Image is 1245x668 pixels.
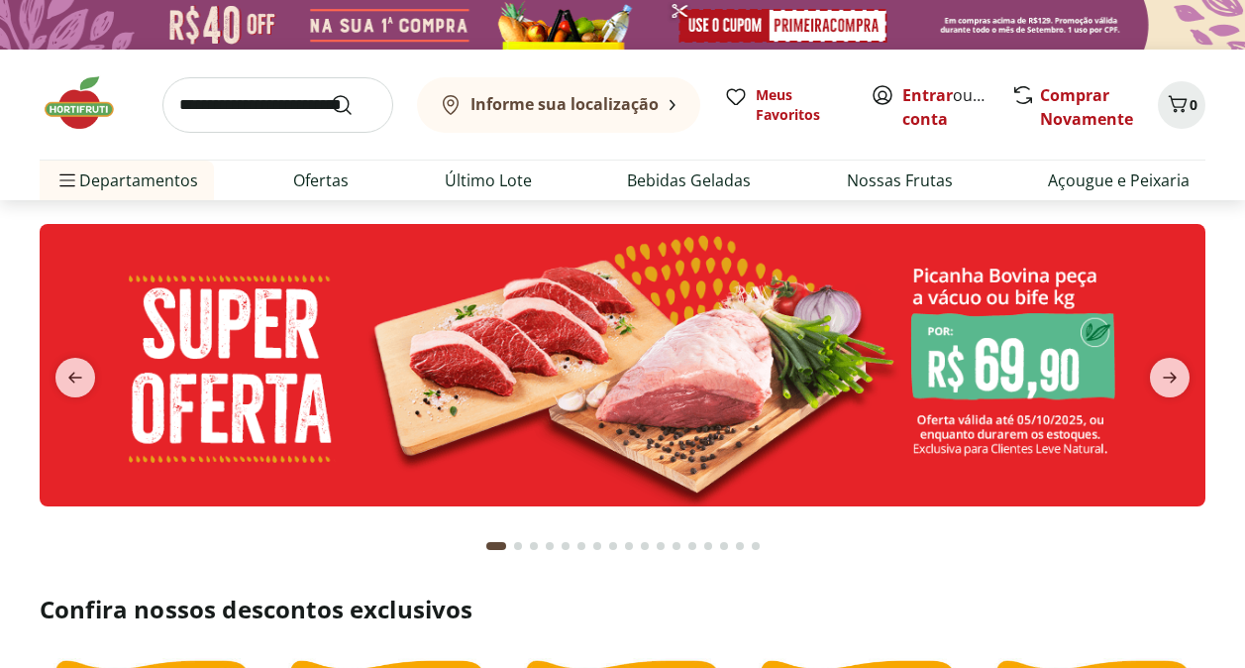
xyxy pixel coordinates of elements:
a: Comprar Novamente [1040,84,1133,130]
a: Açougue e Peixaria [1048,168,1190,192]
button: Go to page 17 from fs-carousel [748,522,764,570]
button: Go to page 10 from fs-carousel [637,522,653,570]
a: Ofertas [293,168,349,192]
button: Submit Search [330,93,377,117]
span: ou [902,83,990,131]
a: Entrar [902,84,953,106]
button: Go to page 3 from fs-carousel [526,522,542,570]
button: Informe sua localização [417,77,700,133]
img: Hortifruti [40,73,139,133]
input: search [162,77,393,133]
span: Meus Favoritos [756,85,847,125]
button: Go to page 4 from fs-carousel [542,522,558,570]
img: super oferta [40,224,1205,506]
a: Bebidas Geladas [627,168,751,192]
button: Go to page 5 from fs-carousel [558,522,573,570]
button: Go to page 13 from fs-carousel [684,522,700,570]
button: Go to page 16 from fs-carousel [732,522,748,570]
a: Último Lote [445,168,532,192]
button: Menu [55,157,79,204]
a: Nossas Frutas [847,168,953,192]
a: Meus Favoritos [724,85,847,125]
span: Departamentos [55,157,198,204]
button: Go to page 7 from fs-carousel [589,522,605,570]
h2: Confira nossos descontos exclusivos [40,594,1205,625]
button: Current page from fs-carousel [482,522,510,570]
button: Go to page 12 from fs-carousel [669,522,684,570]
button: Go to page 11 from fs-carousel [653,522,669,570]
button: Go to page 8 from fs-carousel [605,522,621,570]
button: Go to page 2 from fs-carousel [510,522,526,570]
a: Criar conta [902,84,1011,130]
span: 0 [1190,95,1197,114]
button: Go to page 9 from fs-carousel [621,522,637,570]
button: next [1134,358,1205,397]
button: Go to page 15 from fs-carousel [716,522,732,570]
button: previous [40,358,111,397]
button: Go to page 14 from fs-carousel [700,522,716,570]
button: Carrinho [1158,81,1205,129]
button: Go to page 6 from fs-carousel [573,522,589,570]
b: Informe sua localização [470,93,659,115]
